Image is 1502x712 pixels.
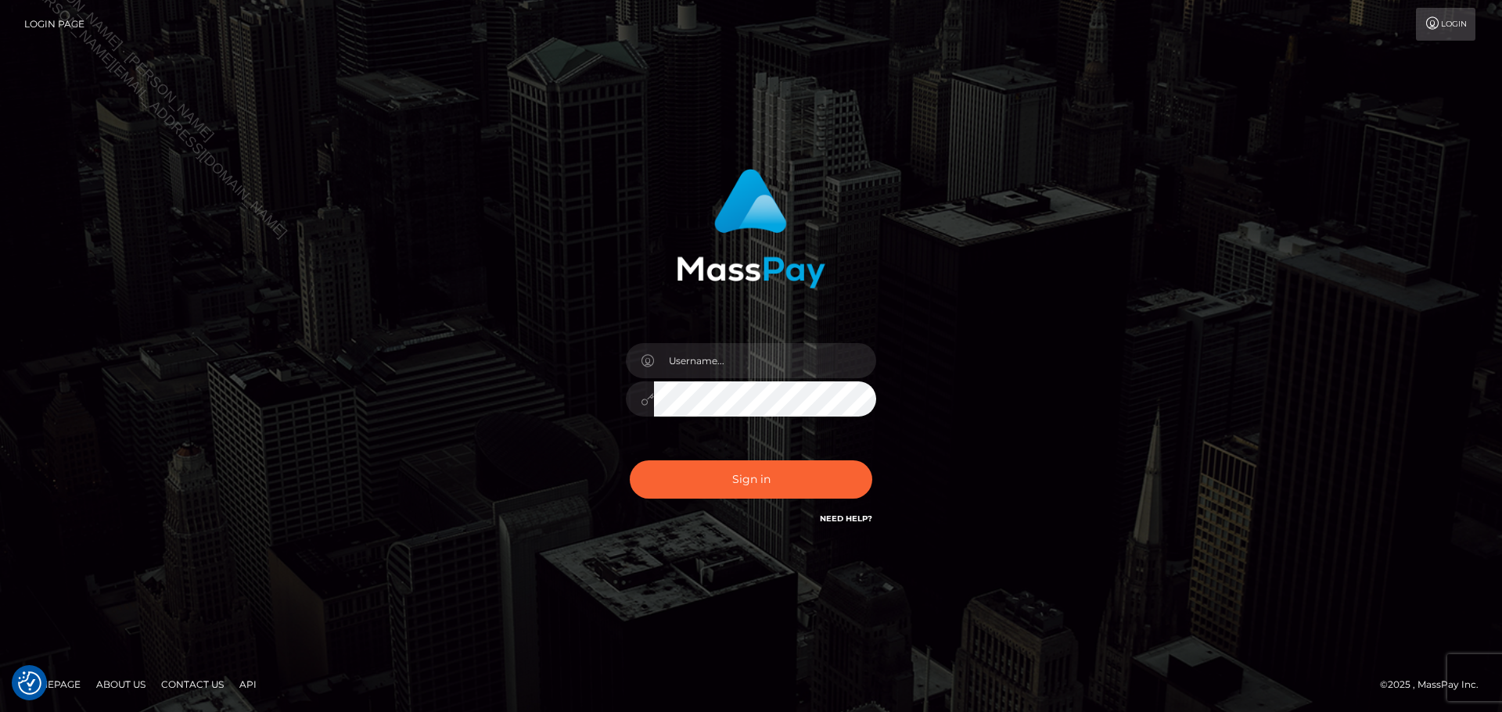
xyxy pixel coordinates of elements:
[630,460,872,499] button: Sign in
[654,343,876,378] input: Username...
[155,672,230,696] a: Contact Us
[233,672,263,696] a: API
[820,513,872,524] a: Need Help?
[18,671,41,695] button: Consent Preferences
[90,672,152,696] a: About Us
[677,169,825,288] img: MassPay Login
[1380,676,1490,693] div: © 2025 , MassPay Inc.
[18,671,41,695] img: Revisit consent button
[24,8,84,41] a: Login Page
[17,672,87,696] a: Homepage
[1416,8,1475,41] a: Login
